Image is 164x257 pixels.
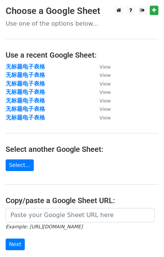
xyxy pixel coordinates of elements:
[6,106,45,112] a: 无标题电子表格
[6,72,45,78] a: 无标题电子表格
[6,239,25,250] input: Next
[99,81,111,87] small: View
[6,6,158,17] h3: Choose a Google Sheet
[92,89,111,95] a: View
[6,159,34,171] a: Select...
[99,106,111,112] small: View
[99,72,111,78] small: View
[6,224,83,229] small: Example: [URL][DOMAIN_NAME]
[6,63,45,70] a: 无标题电子表格
[6,97,45,104] a: 无标题电子表格
[6,196,158,205] h4: Copy/paste a Google Sheet URL:
[92,63,111,70] a: View
[99,64,111,70] small: View
[99,98,111,104] small: View
[92,106,111,112] a: View
[6,20,158,28] p: Use one of the options below...
[6,114,45,121] a: 无标题电子表格
[92,80,111,87] a: View
[99,89,111,95] small: View
[6,80,45,87] a: 无标题电子表格
[92,72,111,78] a: View
[6,145,158,154] h4: Select another Google Sheet:
[92,97,111,104] a: View
[6,89,45,95] a: 无标题电子表格
[6,208,155,222] input: Paste your Google Sheet URL here
[99,115,111,121] small: View
[6,50,158,60] h4: Use a recent Google Sheet:
[92,114,111,121] a: View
